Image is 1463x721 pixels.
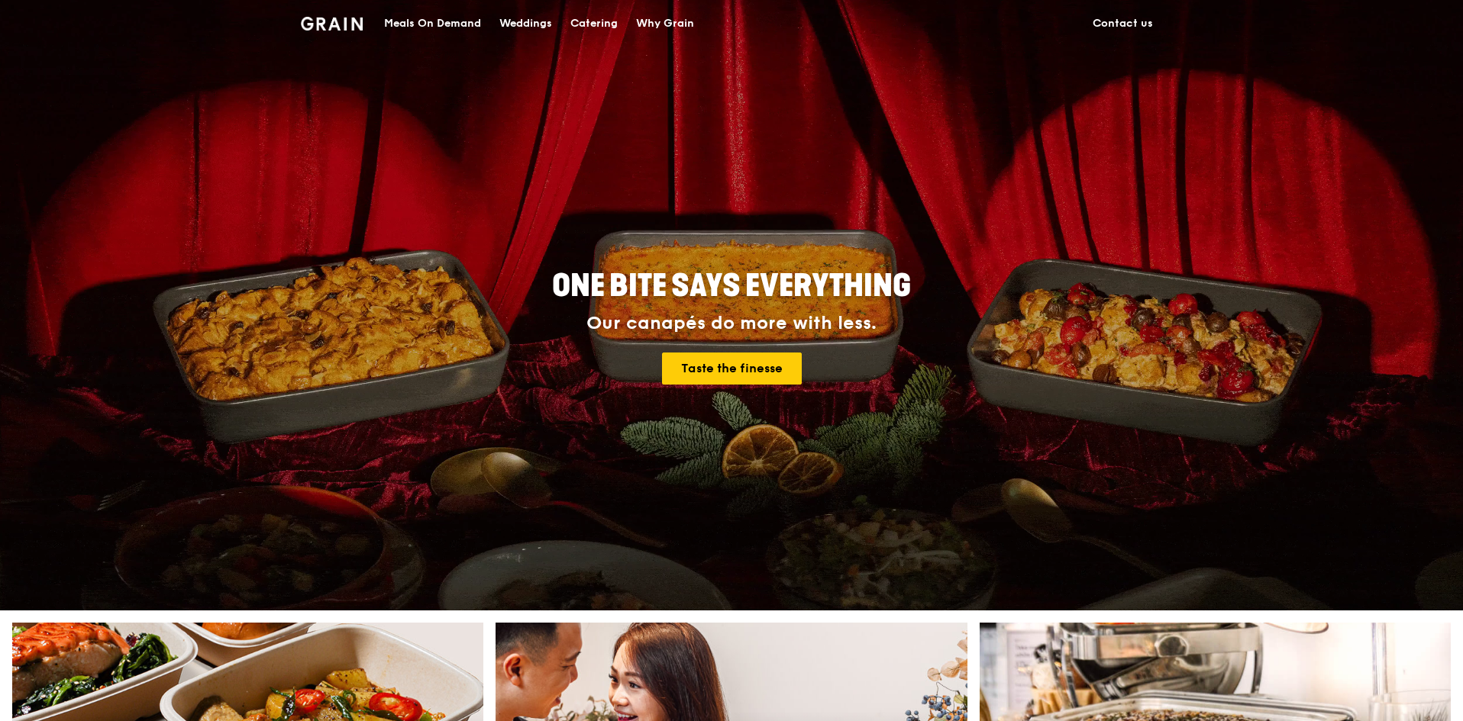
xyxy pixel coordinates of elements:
span: ONE BITE SAYS EVERYTHING [552,268,911,304]
div: Meals On Demand [384,1,481,47]
a: Weddings [490,1,561,47]
a: Contact us [1084,1,1162,47]
img: Grain [301,17,363,31]
div: Our canapés do more with less. [457,313,1006,334]
a: Why Grain [627,1,703,47]
a: Taste the finesse [662,352,802,385]
div: Catering [570,1,618,47]
a: Catering [561,1,627,47]
div: Why Grain [636,1,694,47]
div: Weddings [499,1,552,47]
